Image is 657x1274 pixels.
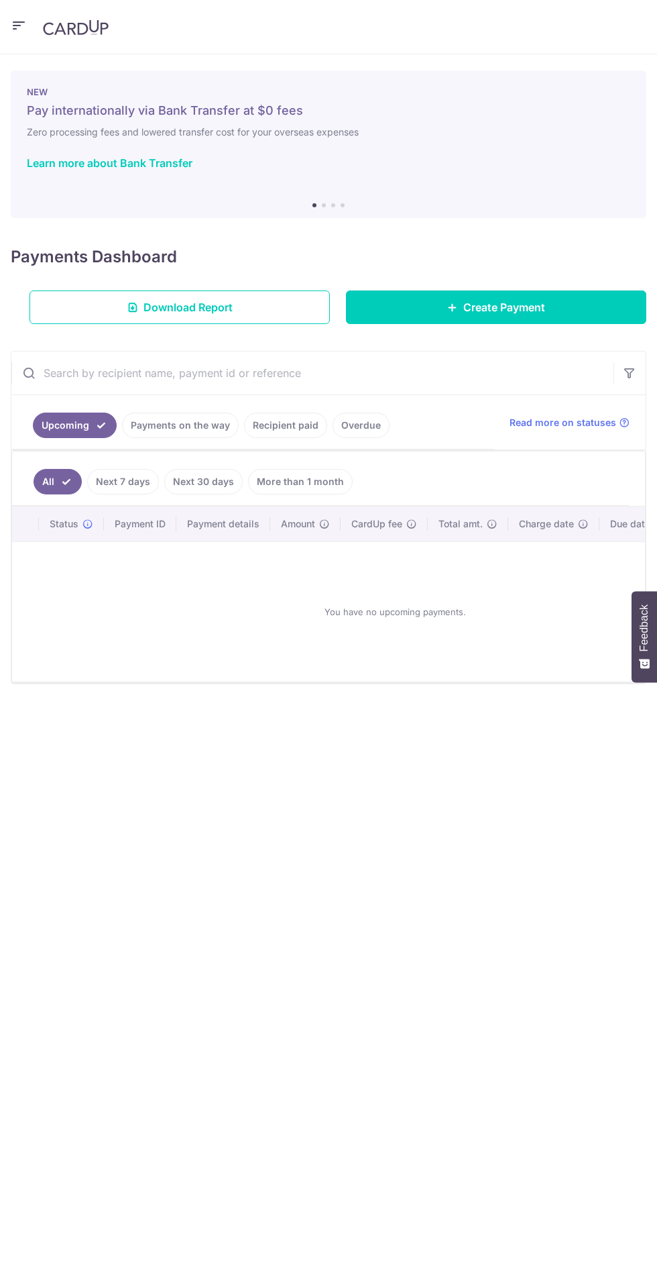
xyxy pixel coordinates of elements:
input: Search by recipient name, payment id or reference [11,352,613,394]
a: Payments on the way [122,413,239,438]
a: Read more on statuses [510,416,630,429]
span: Create Payment [463,299,545,315]
h5: Pay internationally via Bank Transfer at $0 fees [27,103,630,119]
a: Upcoming [33,413,117,438]
span: Amount [281,517,315,531]
span: CardUp fee [351,517,402,531]
a: Recipient paid [244,413,327,438]
span: Charge date [519,517,574,531]
span: Download Report [143,299,233,315]
a: Next 30 days [164,469,243,494]
span: Due date [610,517,650,531]
a: Learn more about Bank Transfer [27,156,192,170]
a: More than 1 month [248,469,353,494]
a: Download Report [29,290,330,324]
p: NEW [27,87,630,97]
span: Read more on statuses [510,416,616,429]
h6: Zero processing fees and lowered transfer cost for your overseas expenses [27,124,630,140]
h4: Payments Dashboard [11,245,177,269]
span: Total amt. [438,517,483,531]
th: Payment details [176,507,270,541]
button: Feedback - Show survey [632,591,657,682]
a: Create Payment [346,290,646,324]
a: All [34,469,82,494]
a: Overdue [333,413,390,438]
th: Payment ID [104,507,176,541]
span: Status [50,517,78,531]
span: Feedback [638,604,650,651]
a: Next 7 days [87,469,159,494]
img: CardUp [43,19,109,36]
